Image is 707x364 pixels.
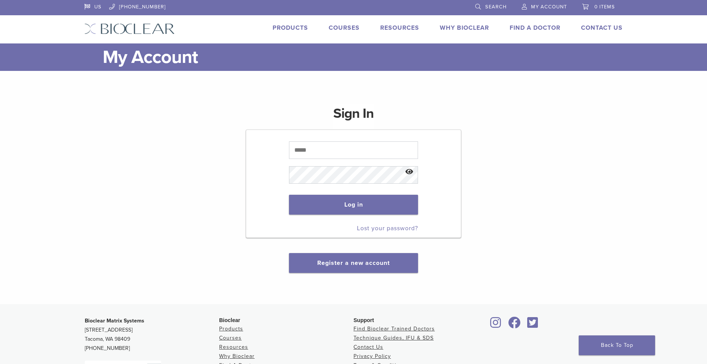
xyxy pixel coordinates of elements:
h1: Sign In [333,104,374,129]
span: My Account [531,4,567,10]
a: Courses [219,335,242,341]
span: 0 items [594,4,615,10]
p: [STREET_ADDRESS] Tacoma, WA 98409 [PHONE_NUMBER] [85,316,219,353]
a: Why Bioclear [219,353,255,359]
a: Why Bioclear [440,24,489,32]
a: Contact Us [581,24,623,32]
a: Technique Guides, IFU & SDS [353,335,434,341]
button: Register a new account [289,253,418,273]
a: Lost your password? [357,224,418,232]
img: Bioclear [84,23,175,34]
a: Contact Us [353,344,383,350]
button: Show password [401,162,418,182]
a: Courses [329,24,360,32]
a: Bioclear [505,321,523,329]
a: Register a new account [317,259,390,267]
a: Products [219,326,243,332]
a: Products [273,24,308,32]
a: Resources [219,344,248,350]
a: Find Bioclear Trained Doctors [353,326,435,332]
span: Support [353,317,374,323]
strong: Bioclear Matrix Systems [85,317,144,324]
a: Bioclear [488,321,504,329]
a: Back To Top [579,335,655,355]
a: Bioclear [525,321,541,329]
span: Search [485,4,507,10]
h1: My Account [103,43,623,71]
span: Bioclear [219,317,240,323]
a: Privacy Policy [353,353,391,359]
button: Log in [289,195,418,215]
a: Resources [380,24,419,32]
a: Find A Doctor [510,24,560,32]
